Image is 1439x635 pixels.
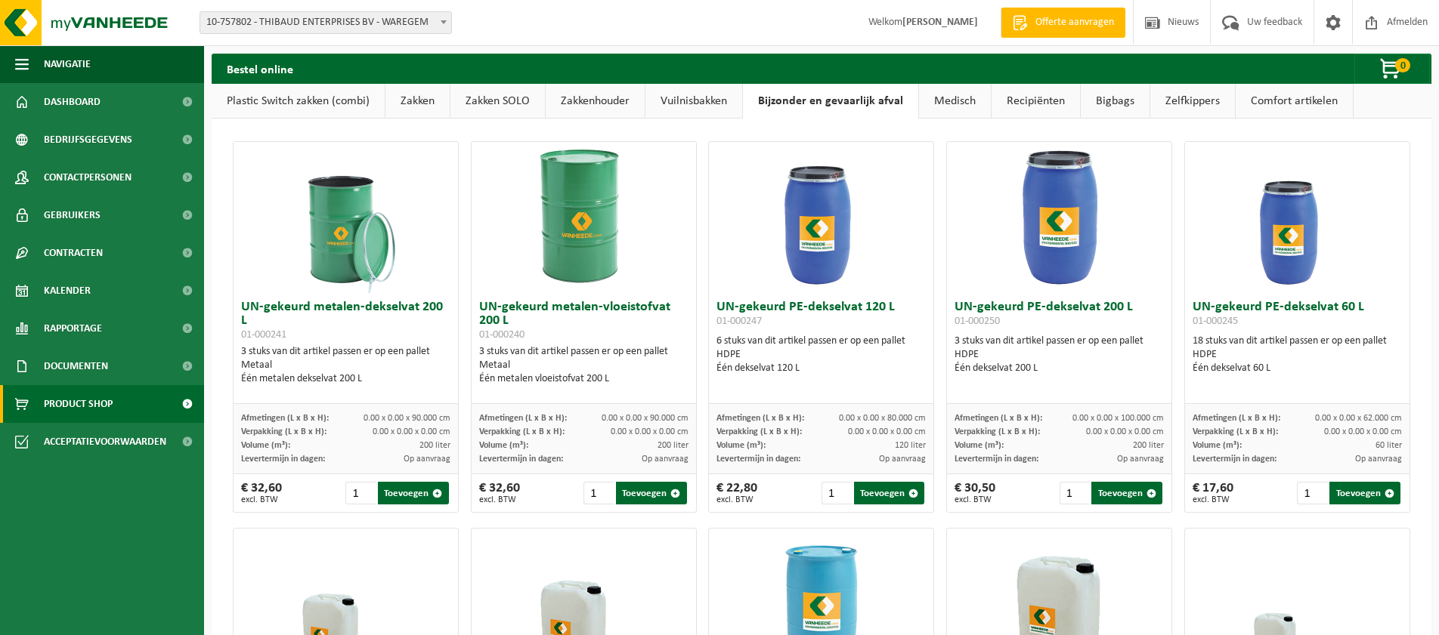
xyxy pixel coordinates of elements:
span: 200 liter [1133,441,1164,450]
h3: UN-gekeurd metalen-dekselvat 200 L [241,301,450,341]
span: Kalender [44,272,91,310]
button: Toevoegen [1329,482,1400,504]
div: HDPE [955,348,1164,362]
span: Verpakking (L x B x H): [1193,427,1278,436]
div: Één dekselvat 120 L [716,362,926,375]
span: Contactpersonen [44,159,132,196]
span: excl. BTW [716,495,757,504]
span: 01-000240 [479,329,525,341]
div: HDPE [716,348,926,362]
span: 10-757802 - THIBAUD ENTERPRISES BV - WAREGEM [200,12,451,33]
span: Verpakking (L x B x H): [955,427,1040,436]
a: Plastic Switch zakken (combi) [212,84,385,119]
span: excl. BTW [241,495,282,504]
span: Op aanvraag [1355,455,1402,464]
a: Zakken [385,84,450,119]
div: Één dekselvat 60 L [1193,362,1402,375]
a: Zelfkippers [1150,84,1235,119]
span: Offerte aanvragen [1032,15,1118,30]
button: Toevoegen [854,482,925,504]
span: 200 liter [419,441,450,450]
a: Medisch [919,84,991,119]
a: Zakkenhouder [546,84,645,119]
h3: UN-gekeurd PE-dekselvat 120 L [716,301,926,331]
div: Één metalen vloeistofvat 200 L [479,372,689,386]
span: Documenten [44,347,108,385]
span: Volume (m³): [955,441,1004,450]
span: 0.00 x 0.00 x 62.000 cm [1315,414,1402,423]
span: Verpakking (L x B x H): [241,427,326,436]
span: excl. BTW [1193,495,1233,504]
span: Op aanvraag [879,455,926,464]
span: excl. BTW [955,495,995,504]
div: 3 stuks van dit artikel passen er op een pallet [955,334,1164,375]
input: 1 [1060,482,1091,504]
span: Verpakking (L x B x H): [716,427,802,436]
span: Afmetingen (L x B x H): [241,414,329,423]
a: Recipiënten [992,84,1080,119]
div: Metaal [241,359,450,372]
h3: UN-gekeurd PE-dekselvat 60 L [1193,301,1402,331]
div: € 32,60 [479,482,520,504]
span: Rapportage [44,310,102,347]
span: 0.00 x 0.00 x 90.000 cm [364,414,450,423]
span: Afmetingen (L x B x H): [955,414,1042,423]
span: Contracten [44,234,103,272]
span: Afmetingen (L x B x H): [716,414,804,423]
img: 01-000241 [270,142,421,293]
a: Offerte aanvragen [1001,8,1125,38]
a: Vuilnisbakken [645,84,742,119]
span: 01-000245 [1193,316,1238,327]
span: 10-757802 - THIBAUD ENTERPRISES BV - WAREGEM [200,11,452,34]
span: 01-000247 [716,316,762,327]
span: 0.00 x 0.00 x 80.000 cm [839,414,926,423]
span: 0.00 x 0.00 x 90.000 cm [602,414,689,423]
div: Één dekselvat 200 L [955,362,1164,375]
h3: UN-gekeurd metalen-vloeistofvat 200 L [479,301,689,341]
span: 0.00 x 0.00 x 0.00 cm [1324,427,1402,436]
span: Volume (m³): [1193,441,1242,450]
h3: UN-gekeurd PE-dekselvat 200 L [955,301,1164,331]
span: 200 liter [658,441,689,450]
strong: [PERSON_NAME] [902,17,978,28]
img: 01-000250 [984,142,1135,293]
span: Acceptatievoorwaarden [44,423,166,461]
span: Levertermijn in dagen: [716,455,800,464]
div: € 30,50 [955,482,995,504]
div: Metaal [479,359,689,372]
h2: Bestel online [212,54,308,83]
span: Levertermijn in dagen: [1193,455,1277,464]
input: 1 [1297,482,1328,504]
input: 1 [583,482,614,504]
span: Dashboard [44,83,101,121]
span: Op aanvraag [404,455,450,464]
button: Toevoegen [1091,482,1162,504]
div: 3 stuks van dit artikel passen er op een pallet [241,345,450,386]
span: 0.00 x 0.00 x 0.00 cm [1086,427,1164,436]
span: Levertermijn in dagen: [241,455,325,464]
img: 01-000247 [746,142,897,293]
span: Levertermijn in dagen: [479,455,563,464]
div: 6 stuks van dit artikel passen er op een pallet [716,334,926,375]
div: € 22,80 [716,482,757,504]
input: 1 [345,482,376,504]
a: Bigbags [1081,84,1150,119]
button: Toevoegen [616,482,687,504]
span: 0.00 x 0.00 x 100.000 cm [1072,414,1164,423]
span: 120 liter [895,441,926,450]
span: Navigatie [44,45,91,83]
span: Op aanvraag [1117,455,1164,464]
div: € 17,60 [1193,482,1233,504]
a: Bijzonder en gevaarlijk afval [743,84,918,119]
span: 01-000250 [955,316,1000,327]
div: 18 stuks van dit artikel passen er op een pallet [1193,334,1402,375]
img: 01-000245 [1221,142,1372,293]
span: excl. BTW [479,495,520,504]
div: HDPE [1193,348,1402,362]
span: 0.00 x 0.00 x 0.00 cm [373,427,450,436]
button: Toevoegen [378,482,449,504]
span: Op aanvraag [642,455,689,464]
span: 60 liter [1376,441,1402,450]
span: Afmetingen (L x B x H): [1193,414,1280,423]
a: Zakken SOLO [450,84,545,119]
